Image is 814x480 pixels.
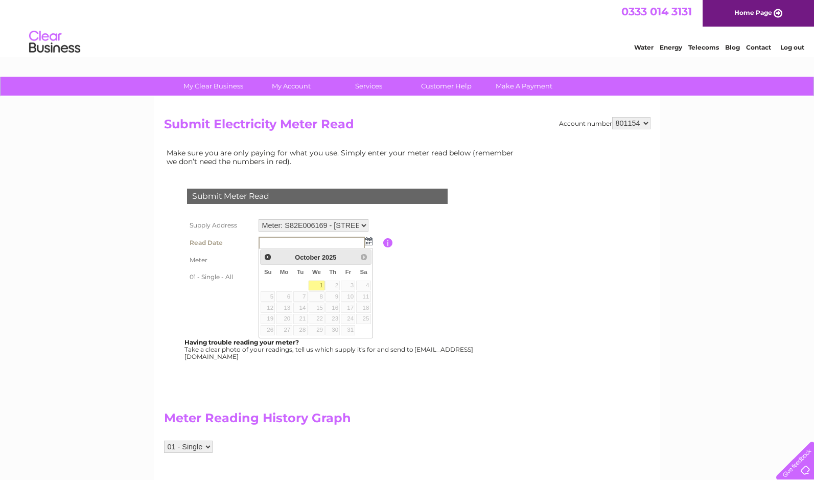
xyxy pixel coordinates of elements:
[780,43,804,51] a: Log out
[164,411,522,430] h2: Meter Reading History Graph
[262,251,273,263] a: Prev
[725,43,740,51] a: Blog
[482,77,566,96] a: Make A Payment
[688,43,719,51] a: Telecoms
[559,117,650,129] div: Account number
[164,146,522,168] td: Make sure you are only paying for what you use. Simply enter your meter read below (remember we d...
[166,6,649,50] div: Clear Business is a trading name of Verastar Limited (registered in [GEOGRAPHIC_DATA] No. 3667643...
[360,269,367,275] span: Saturday
[322,254,336,261] span: 2025
[309,281,325,291] a: 1
[746,43,771,51] a: Contact
[264,253,272,261] span: Prev
[634,43,654,51] a: Water
[295,254,320,261] span: October
[184,217,256,234] th: Supply Address
[621,5,692,18] a: 0333 014 3131
[171,77,255,96] a: My Clear Business
[365,237,373,245] img: ...
[184,269,256,285] th: 01 - Single - All
[264,269,272,275] span: Sunday
[280,269,289,275] span: Monday
[660,43,682,51] a: Energy
[184,252,256,269] th: Meter
[383,238,393,247] input: Information
[256,285,383,305] td: Are you sure the read you have entered is correct?
[329,269,336,275] span: Thursday
[404,77,489,96] a: Customer Help
[312,269,321,275] span: Wednesday
[184,338,299,346] b: Having trouble reading your meter?
[184,234,256,252] th: Read Date
[297,269,304,275] span: Tuesday
[249,77,333,96] a: My Account
[164,117,650,136] h2: Submit Electricity Meter Read
[345,269,352,275] span: Friday
[327,77,411,96] a: Services
[29,27,81,58] img: logo.png
[184,339,475,360] div: Take a clear photo of your readings, tell us which supply it's for and send to [EMAIL_ADDRESS][DO...
[187,189,448,204] div: Submit Meter Read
